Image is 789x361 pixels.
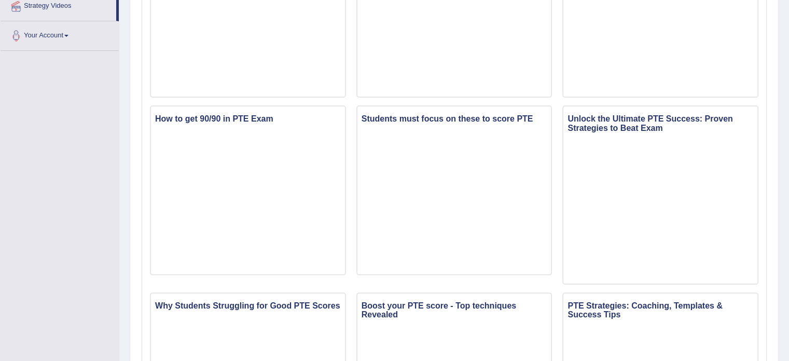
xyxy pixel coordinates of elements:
[151,112,345,126] h3: How to get 90/90 in PTE Exam
[357,299,551,322] h3: Boost your PTE score - Top techniques Revealed
[1,21,119,47] a: Your Account
[357,112,551,126] h3: Students must focus on these to score PTE
[151,299,345,313] h3: Why Students Struggling for Good PTE Scores
[563,112,757,135] h3: Unlock the Ultimate PTE Success: Proven Strategies to Beat Exam
[563,299,757,322] h3: PTE Strategies: Coaching, Templates & Success Tips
